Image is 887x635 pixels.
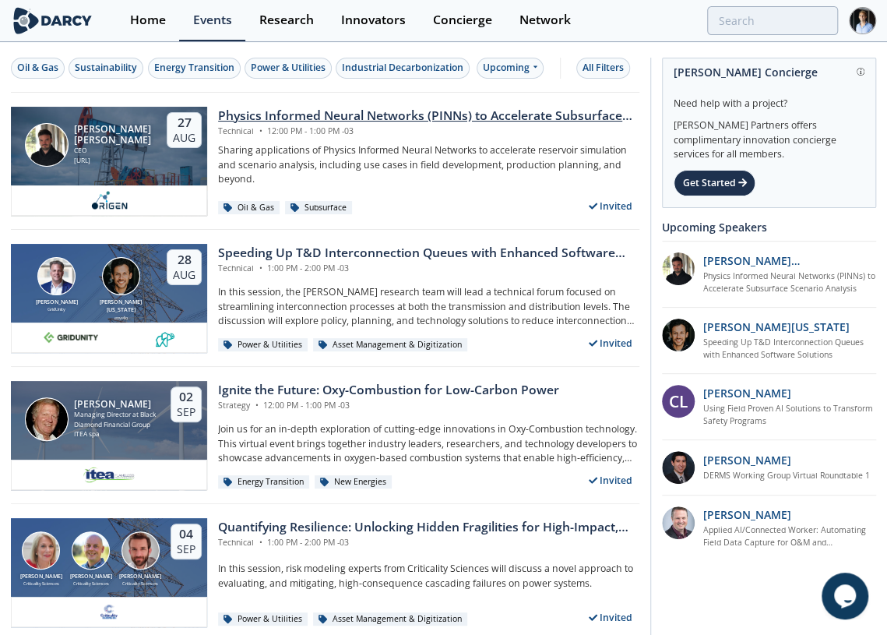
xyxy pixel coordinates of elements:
a: Physics Informed Neural Networks (PINNs) to Accelerate Subsurface Scenario Analysis [703,270,877,295]
div: 02 [177,390,195,405]
div: Subsurface [285,201,352,215]
img: Ross Dakin [121,531,160,570]
span: • [256,263,265,273]
p: [PERSON_NAME][US_STATE] [703,319,850,335]
div: Speeding Up T&D Interconnection Queues with Enhanced Software Solutions [218,244,639,263]
div: Power & Utilities [251,61,326,75]
button: Industrial Decarbonization [336,58,470,79]
div: Innovators [341,14,406,26]
div: Sep [177,542,195,556]
div: Network [519,14,571,26]
a: Brian Fitzsimons [PERSON_NAME] GridUnity Luigi Montana [PERSON_NAME][US_STATE] envelio 28 Aug Spe... [11,244,639,353]
img: Ruben Rodriguez Torrado [25,123,69,167]
div: New Energies [315,475,392,489]
div: Need help with a project? [674,86,864,111]
div: Physics Informed Neural Networks (PINNs) to Accelerate Subsurface Scenario Analysis [218,107,639,125]
div: Criticality Sciences [16,580,66,587]
a: Applied AI/Connected Worker: Automating Field Data Capture for O&M and Construction [703,524,877,549]
div: Strategy 12:00 PM - 1:00 PM -03 [218,400,559,412]
div: CEO [74,146,153,156]
div: Energy Transition [154,61,234,75]
div: Upcoming [477,58,544,79]
a: Speeding Up T&D Interconnection Queues with Enhanced Software Solutions [703,337,877,362]
iframe: chat widget [822,573,871,619]
p: Sharing applications of Physics Informed Neural Networks to accelerate reservoir simulation and s... [218,143,639,186]
p: [PERSON_NAME] [703,506,791,523]
div: Power & Utilities [218,338,308,352]
div: Sep [177,405,195,419]
input: Advanced Search [707,6,838,35]
div: Managing Director at Black Diamond Financial Group [74,410,157,429]
div: Sustainability [75,61,137,75]
div: Invited [583,196,640,216]
a: Susan Ginsburg [PERSON_NAME] Criticality Sciences Ben Ruddell [PERSON_NAME] Criticality Sciences ... [11,518,639,627]
img: Brian Fitzsimons [37,257,76,295]
span: • [252,400,261,411]
div: Research [259,14,314,26]
div: Oil & Gas [218,201,280,215]
p: [PERSON_NAME] [PERSON_NAME] [703,252,877,269]
p: [PERSON_NAME] [703,452,791,468]
button: All Filters [576,58,630,79]
div: [PERSON_NAME] [66,573,116,581]
img: 257d1208-f7de-4aa6-9675-f79dcebd2004 [662,506,695,539]
div: Aug [173,268,195,282]
p: In this session, risk modeling experts from Criticality Sciences will discuss a novel approach to... [218,562,639,591]
button: Power & Utilities [245,58,332,79]
img: e2203200-5b7a-4eed-a60e-128142053302 [82,465,136,484]
div: Industrial Decarbonization [342,61,463,75]
img: 336b6de1-6040-4323-9c13-5718d9811639 [156,328,175,347]
div: Criticality Sciences [66,580,116,587]
button: Energy Transition [148,58,241,79]
div: [PERSON_NAME] [74,399,157,410]
div: Events [193,14,232,26]
img: origen.ai.png [86,191,132,210]
img: 47e0ea7c-5f2f-49e4-bf12-0fca942f69fc [662,451,695,484]
div: Criticality Sciences [115,580,165,587]
img: logo-wide.svg [11,7,94,34]
img: information.svg [857,68,865,76]
div: [PERSON_NAME] [PERSON_NAME] [74,124,153,146]
div: Invited [583,608,640,627]
p: [PERSON_NAME] [703,385,791,401]
img: Luigi Montana [102,257,140,295]
div: All Filters [583,61,624,75]
div: [URL] [74,156,153,166]
div: Energy Transition [218,475,309,489]
p: In this session, the [PERSON_NAME] research team will lead a technical forum focused on streamlin... [218,285,639,328]
div: Oil & Gas [17,61,58,75]
div: Concierge [433,14,492,26]
button: Oil & Gas [11,58,65,79]
div: [PERSON_NAME][US_STATE] [97,298,145,315]
a: Using Field Proven AI Solutions to Transform Safety Programs [703,403,877,428]
div: GridUnity [33,306,81,312]
img: 20112e9a-1f67-404a-878c-a26f1c79f5da [662,252,695,285]
div: Quantifying Resilience: Unlocking Hidden Fragilities for High-Impact, Low-Frequency (HILF) Event ... [218,518,639,537]
div: Technical 1:00 PM - 2:00 PM -03 [218,263,639,275]
div: Technical 1:00 PM - 2:00 PM -03 [218,537,639,549]
a: DERMS Working Group Virtual Roundtable 1 [703,470,870,482]
div: Technical 12:00 PM - 1:00 PM -03 [218,125,639,138]
div: Ignite the Future: Oxy-Combustion for Low-Carbon Power [218,381,559,400]
a: Ruben Rodriguez Torrado [PERSON_NAME] [PERSON_NAME] CEO [URL] 27 Aug Physics Informed Neural Netw... [11,107,639,216]
div: CL [662,385,695,418]
div: ITEA spa [74,429,157,439]
div: [PERSON_NAME] Partners offers complimentary innovation concierge services for all members. [674,111,864,162]
img: 10e008b0-193f-493d-a134-a0520e334597 [44,328,98,347]
div: Get Started [674,170,755,196]
button: Sustainability [69,58,143,79]
div: Asset Management & Digitization [313,612,467,626]
div: Upcoming Speakers [662,213,876,241]
div: Invited [583,471,640,490]
img: Ben Ruddell [72,531,110,570]
img: f59c13b7-8146-4c0f-b540-69d0cf6e4c34 [100,602,119,621]
div: [PERSON_NAME] [115,573,165,581]
div: Home [130,14,166,26]
div: 27 [173,115,195,131]
p: Join us for an in-depth exploration of cutting-edge innovations in Oxy-Combustion technology. Thi... [218,422,639,465]
img: Susan Ginsburg [22,531,60,570]
span: • [256,537,265,548]
img: 1b183925-147f-4a47-82c9-16eeeed5003c [662,319,695,351]
div: envelio [97,315,145,321]
div: [PERSON_NAME] [33,298,81,307]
